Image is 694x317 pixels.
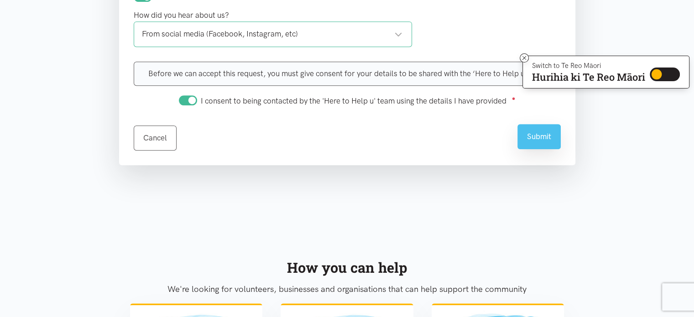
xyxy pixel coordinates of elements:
a: Cancel [134,125,177,151]
label: How did you hear about us? [134,9,229,21]
div: Before we can accept this request, you must give consent for your details to be shared with the ‘... [134,62,561,86]
p: We're looking for volunteers, businesses and organisations that can help support the community [130,282,564,296]
p: Hurihia ki Te Reo Māori [532,73,645,81]
p: Switch to Te Reo Māori [532,63,645,68]
div: From social media (Facebook, Instagram, etc) [142,28,403,40]
button: Submit [517,124,561,149]
sup: ● [512,95,516,102]
div: How you can help [130,256,564,279]
span: I consent to being contacted by the 'Here to Help u' team using the details I have provided [201,96,506,105]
